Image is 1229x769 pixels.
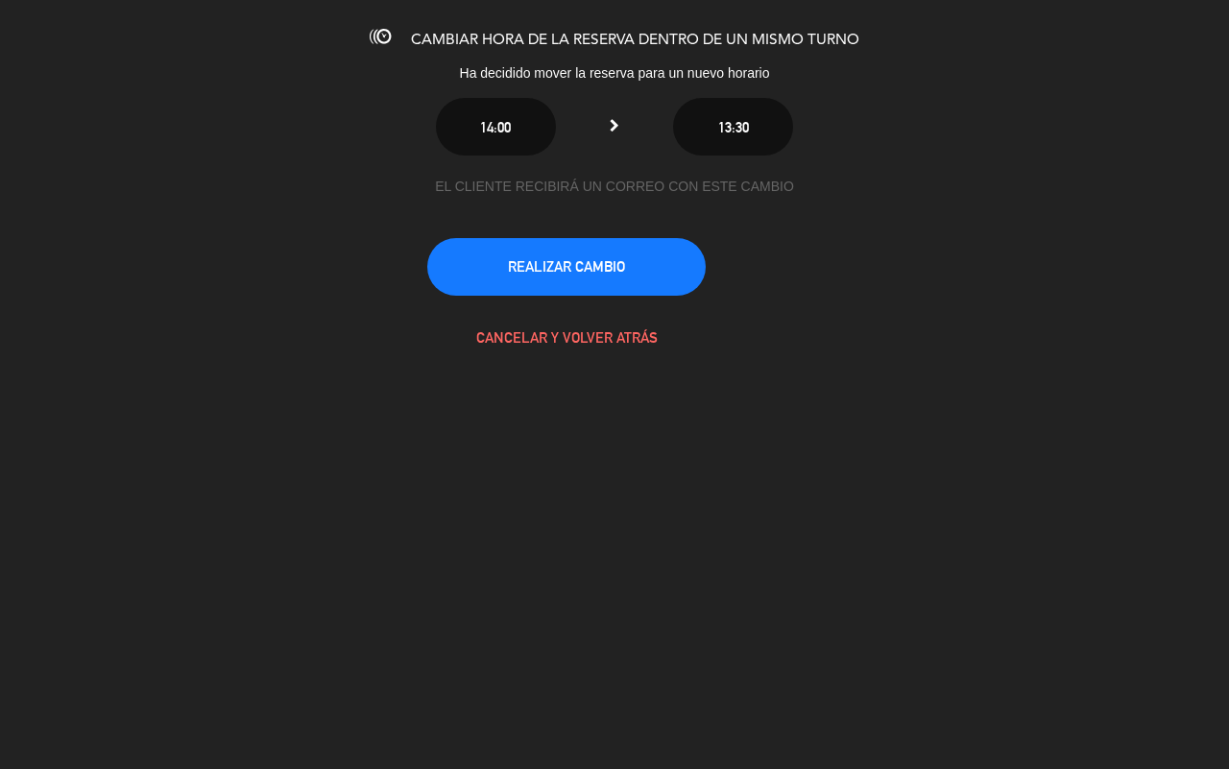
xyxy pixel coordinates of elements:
[298,62,931,84] div: Ha decidido mover la reserva para un nuevo horario
[411,33,859,48] span: CAMBIAR HORA DE LA RESERVA DENTRO DE UN MISMO TURNO
[427,238,706,296] button: REALIZAR CAMBIO
[718,119,749,135] span: 13:30
[673,98,793,156] button: 13:30
[427,176,802,198] div: EL CLIENTE RECIBIRÁ UN CORREO CON ESTE CAMBIO
[427,309,706,367] button: CANCELAR Y VOLVER ATRÁS
[480,119,511,135] span: 14:00
[436,98,556,156] button: 14:00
